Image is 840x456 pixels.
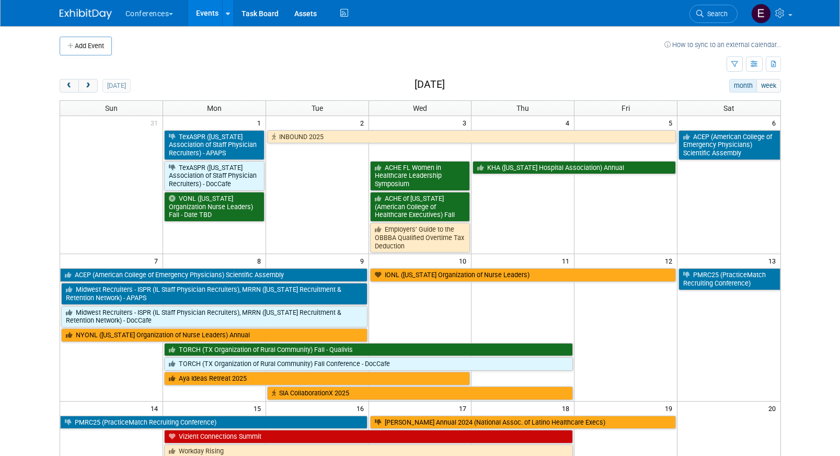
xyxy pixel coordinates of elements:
a: ACHE FL Women in Healthcare Leadership Symposium [370,161,470,191]
span: 17 [458,402,471,415]
span: Sun [105,104,118,112]
a: ACEP (American College of Emergency Physicians) Scientific Assembly [60,268,367,282]
a: Employers’ Guide to the OBBBA Qualified Overtime Tax Deduction [370,223,470,253]
button: week [756,79,780,93]
a: TexASPR ([US_STATE] Association of Staff Physician Recruiters) - DocCafe [164,161,264,191]
a: Vizient Connections Summit [164,430,573,443]
span: 10 [458,254,471,267]
span: 18 [561,402,574,415]
a: How to sync to an external calendar... [664,41,781,49]
a: VONL ([US_STATE] Organization Nurse Leaders) Fall - Date TBD [164,192,264,222]
span: 14 [149,402,163,415]
span: 2 [359,116,369,129]
a: TORCH (TX Organization of Rural Community) Fall Conference - DocCafe [164,357,573,371]
span: 11 [561,254,574,267]
span: 7 [153,254,163,267]
span: 4 [565,116,574,129]
button: month [729,79,757,93]
h2: [DATE] [415,79,445,90]
a: PMRC25 (PracticeMatch Recruiting Conference) [60,416,367,429]
a: Midwest Recruiters - ISPR (IL Staff Physician Recruiters), MRRN ([US_STATE] Recruitment & Retenti... [61,283,367,304]
a: NYONL ([US_STATE] Organization of Nurse Leaders) Annual [61,328,367,342]
span: Thu [516,104,529,112]
a: ACHE of [US_STATE] (American College of Healthcare Executives) Fall [370,192,470,222]
a: SIA CollaborationX 2025 [267,386,573,400]
span: 19 [664,402,677,415]
span: 12 [664,254,677,267]
button: [DATE] [102,79,130,93]
span: 5 [668,116,677,129]
span: Search [704,10,728,18]
a: Midwest Recruiters - ISPR (IL Staff Physician Recruiters), MRRN ([US_STATE] Recruitment & Retenti... [61,306,367,327]
a: Search [689,5,738,23]
button: prev [60,79,79,93]
span: 31 [149,116,163,129]
span: 6 [771,116,780,129]
a: TORCH (TX Organization of Rural Community) Fall - Qualivis [164,343,573,357]
img: ExhibitDay [60,9,112,19]
span: 3 [462,116,471,129]
span: Wed [413,104,427,112]
a: INBOUND 2025 [267,130,676,144]
span: 8 [256,254,266,267]
span: Tue [312,104,323,112]
a: TexASPR ([US_STATE] Association of Staff Physician Recruiters) - APAPS [164,130,264,160]
a: Aya Ideas Retreat 2025 [164,372,470,385]
span: 20 [767,402,780,415]
span: 13 [767,254,780,267]
span: Mon [207,104,222,112]
a: ACEP (American College of Emergency Physicians) Scientific Assembly [678,130,780,160]
button: Add Event [60,37,112,55]
span: 9 [359,254,369,267]
span: Fri [622,104,630,112]
a: [PERSON_NAME] Annual 2024 (National Assoc. of Latino Healthcare Execs) [370,416,676,429]
span: Sat [723,104,734,112]
a: IONL ([US_STATE] Organization of Nurse Leaders) [370,268,676,282]
span: 16 [355,402,369,415]
button: next [78,79,98,93]
span: 1 [256,116,266,129]
img: Erin Anderson [751,4,771,24]
span: 15 [252,402,266,415]
a: PMRC25 (PracticeMatch Recruiting Conference) [678,268,780,290]
a: KHA ([US_STATE] Hospital Association) Annual [473,161,676,175]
